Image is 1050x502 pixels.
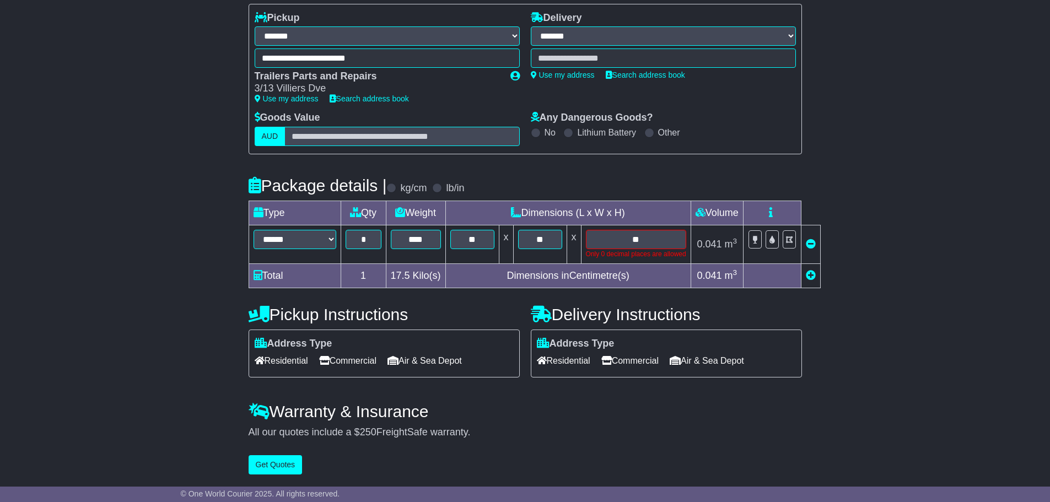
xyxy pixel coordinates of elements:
a: Remove this item [806,239,816,250]
label: Address Type [255,338,332,350]
span: 17.5 [391,270,410,281]
a: Search address book [330,94,409,103]
label: No [545,127,556,138]
label: Goods Value [255,112,320,124]
td: Volume [691,201,743,225]
h4: Package details | [249,176,387,195]
label: kg/cm [400,182,427,195]
button: Get Quotes [249,455,303,474]
span: Air & Sea Depot [387,352,462,369]
td: Type [249,201,341,225]
td: x [567,225,581,263]
td: Weight [386,201,445,225]
label: Delivery [531,12,582,24]
td: Dimensions in Centimetre(s) [445,263,691,288]
td: Dimensions (L x W x H) [445,201,691,225]
label: Other [658,127,680,138]
span: 0.041 [697,270,721,281]
label: Lithium Battery [577,127,636,138]
h4: Pickup Instructions [249,305,520,323]
td: 1 [341,263,386,288]
h4: Warranty & Insurance [249,402,802,420]
td: Qty [341,201,386,225]
div: 3/13 Villiers Dve [255,83,499,95]
span: Commercial [319,352,376,369]
span: Residential [537,352,590,369]
span: m [724,270,737,281]
a: Search address book [606,71,685,79]
span: © One World Courier 2025. All rights reserved. [181,489,340,498]
span: m [724,239,737,250]
a: Use my address [531,71,595,79]
a: Add new item [806,270,816,281]
div: All our quotes include a $ FreightSafe warranty. [249,427,802,439]
sup: 3 [733,237,737,245]
label: Address Type [537,338,615,350]
div: Only 0 decimal places are allowed [586,249,686,259]
label: Pickup [255,12,300,24]
span: 250 [360,427,376,438]
div: Trailers Parts and Repairs [255,71,499,83]
label: AUD [255,127,286,146]
td: Kilo(s) [386,263,445,288]
label: lb/in [446,182,464,195]
sup: 3 [733,268,737,277]
td: Total [249,263,341,288]
span: 0.041 [697,239,721,250]
span: Air & Sea Depot [670,352,744,369]
label: Any Dangerous Goods? [531,112,653,124]
a: Use my address [255,94,319,103]
span: Residential [255,352,308,369]
h4: Delivery Instructions [531,305,802,323]
span: Commercial [601,352,659,369]
td: x [499,225,513,263]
